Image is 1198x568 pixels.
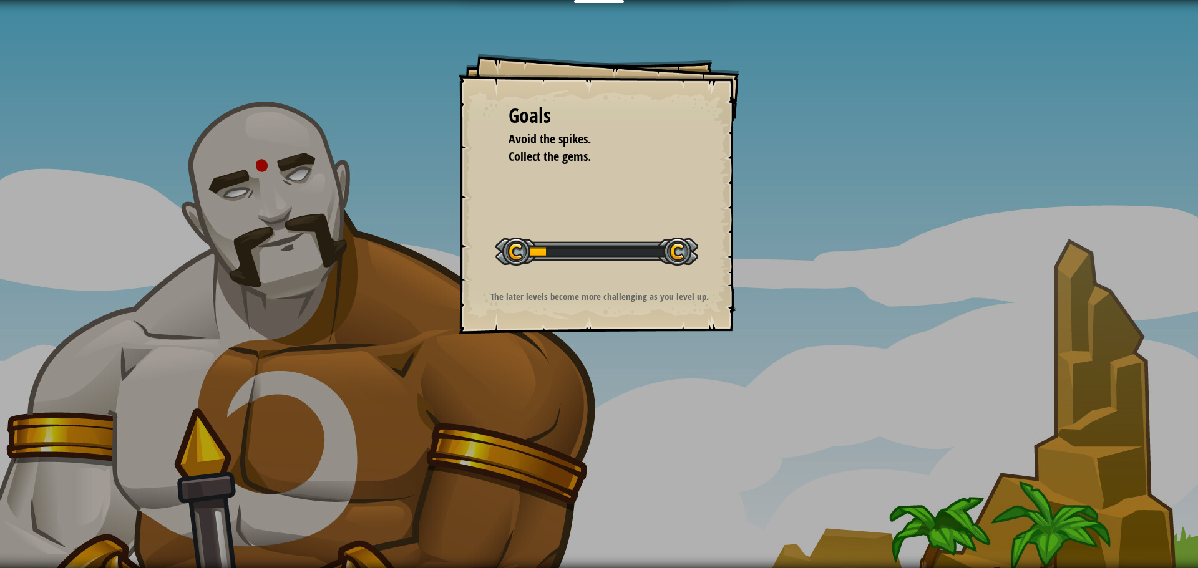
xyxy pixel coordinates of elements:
span: Avoid the spikes. [509,130,591,147]
span: Collect the gems. [509,148,591,165]
li: Avoid the spikes. [493,130,686,148]
p: The later levels become more challenging as you level up. [474,290,724,303]
li: Collect the gems. [493,148,686,166]
div: Goals [509,102,689,130]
